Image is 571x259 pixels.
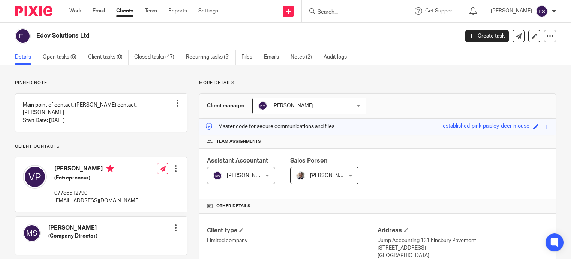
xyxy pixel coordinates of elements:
p: Jump Accounting 131 Finsbury Pavement [378,237,548,244]
i: Primary [106,165,114,172]
a: Settings [198,7,218,15]
img: svg%3E [213,171,222,180]
span: Get Support [425,8,454,14]
h4: Address [378,227,548,235]
a: Work [69,7,81,15]
p: [PERSON_NAME] [491,7,532,15]
span: [PERSON_NAME] [227,173,268,178]
img: Matt%20Circle.png [296,171,305,180]
h4: [PERSON_NAME] [54,165,140,174]
a: Team [145,7,157,15]
a: Email [93,7,105,15]
h5: (Company Director) [48,232,97,240]
img: svg%3E [536,5,548,17]
h4: [PERSON_NAME] [48,224,97,232]
p: [EMAIL_ADDRESS][DOMAIN_NAME] [54,197,140,205]
a: Files [241,50,258,65]
a: Closed tasks (47) [134,50,180,65]
h5: (Entrepreneur) [54,174,140,182]
a: Notes (2) [291,50,318,65]
img: Pixie [15,6,52,16]
h2: Edev Solutions Ltd [36,32,370,40]
img: svg%3E [258,101,267,110]
a: Create task [465,30,509,42]
img: svg%3E [23,224,41,242]
p: Pinned note [15,80,187,86]
img: svg%3E [23,165,47,189]
a: Audit logs [324,50,352,65]
input: Search [317,9,384,16]
p: 07786512790 [54,190,140,197]
a: Reports [168,7,187,15]
a: Clients [116,7,133,15]
img: svg%3E [15,28,31,44]
span: Team assignments [216,139,261,145]
span: [PERSON_NAME] [310,173,351,178]
span: Assistant Accountant [207,158,268,164]
p: Master code for secure communications and files [205,123,334,130]
p: More details [199,80,556,86]
span: Other details [216,203,250,209]
a: Emails [264,50,285,65]
a: Details [15,50,37,65]
h4: Client type [207,227,378,235]
p: Limited company [207,237,378,244]
a: Open tasks (5) [43,50,82,65]
a: Client tasks (0) [88,50,129,65]
span: Sales Person [290,158,327,164]
a: Recurring tasks (5) [186,50,236,65]
p: Client contacts [15,143,187,149]
p: [STREET_ADDRESS] [378,244,548,252]
span: [PERSON_NAME] [272,103,313,108]
h3: Client manager [207,102,245,110]
div: established-pink-paisley-deer-mouse [443,122,529,131]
